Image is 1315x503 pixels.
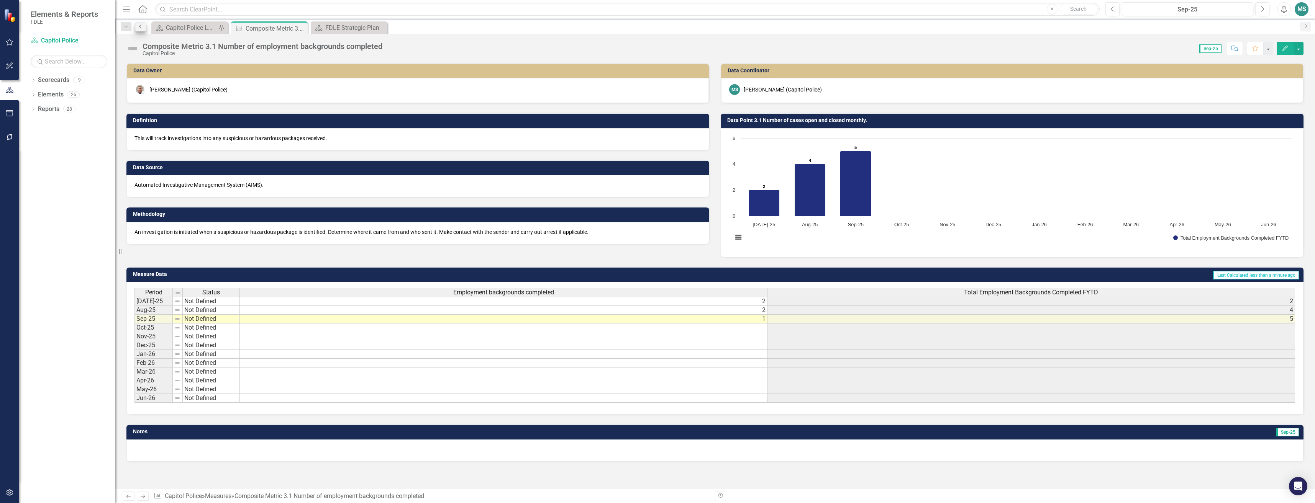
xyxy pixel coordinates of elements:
td: Not Defined [183,367,240,376]
span: Employment backgrounds completed [453,289,554,296]
div: FDLE Strategic Plan [325,23,385,33]
text: 4 [733,161,735,167]
text: Dec-25 [985,222,1001,227]
a: Elements [38,90,64,99]
button: Search [1059,4,1098,15]
img: 8DAGhfEEPCf229AAAAAElFTkSuQmCC [174,298,180,304]
img: 8DAGhfEEPCf229AAAAAElFTkSuQmCC [174,386,180,392]
h3: Data Source [133,165,705,170]
path: Aug-25, 4. Total Employment Backgrounds Completed FYTD. [795,164,826,216]
td: Not Defined [183,306,240,315]
h3: Data Point 3.1 Number of cases open and closed monthly. [727,118,1300,123]
text: May-26 [1215,222,1231,227]
td: Not Defined [183,323,240,332]
text: 2 [733,187,735,193]
h3: Data Coordinator [728,68,1299,73]
h3: Measure Data [133,271,462,277]
text: Feb-26 [1077,222,1093,227]
td: Not Defined [183,315,240,323]
a: Reports [38,105,59,114]
td: Aug-25 [134,306,173,315]
text: 0 [733,213,735,219]
td: Not Defined [183,394,240,403]
a: Capitol Police Landing [153,23,216,33]
td: Sep-25 [134,315,173,323]
img: 8DAGhfEEPCf229AAAAAElFTkSuQmCC [174,395,180,401]
td: Not Defined [183,332,240,341]
h3: Methodology [133,211,705,217]
text: [DATE]-25 [753,222,775,227]
text: Aug-25 [802,222,818,227]
div: [PERSON_NAME] (Capitol Police) [149,86,228,93]
div: Sep-25 [1125,5,1251,14]
td: Dec-25 [134,341,173,350]
td: Oct-25 [134,323,173,332]
td: Not Defined [183,350,240,359]
td: Not Defined [183,376,240,385]
img: 8DAGhfEEPCf229AAAAAElFTkSuQmCC [174,333,180,340]
a: Measures [205,492,231,500]
input: Search Below... [31,55,107,68]
img: 8DAGhfEEPCf229AAAAAElFTkSuQmCC [174,307,180,313]
div: [PERSON_NAME] (Capitol Police) [744,86,822,93]
td: 2 [767,297,1295,306]
td: 4 [767,306,1295,315]
div: 26 [67,91,80,98]
span: Period [145,289,162,296]
img: 8DAGhfEEPCf229AAAAAElFTkSuQmCC [174,351,180,357]
a: Scorecards [38,76,69,85]
text: 2 [763,184,765,189]
div: Composite Metric 3.1 Number of employment backgrounds completed [143,42,382,51]
span: Last Calculated less than a minute ago [1213,271,1299,279]
td: Jan-26 [134,350,173,359]
td: 1 [240,315,767,323]
td: Nov-25 [134,332,173,341]
a: Capitol Police [31,36,107,45]
td: Not Defined [183,359,240,367]
td: Feb-26 [134,359,173,367]
img: 8DAGhfEEPCf229AAAAAElFTkSuQmCC [174,325,180,331]
button: Show Total Employment Backgrounds Completed FYTD [1173,235,1289,241]
div: Chart. Highcharts interactive chart. [729,134,1295,249]
a: FDLE Strategic Plan [313,23,385,33]
span: Total Employment Backgrounds Completed FYTD [964,289,1098,296]
p: Automated Investigative Management System (AIMS). [134,181,701,189]
text: Nov-25 [940,222,955,227]
img: 8DAGhfEEPCf229AAAAAElFTkSuQmCC [174,360,180,366]
text: Jan-26 [1032,222,1047,227]
text: Mar-26 [1123,222,1139,227]
p: An investigation is initiated when a suspicious or hazardous package is identified. Determine whe... [134,228,701,236]
td: 2 [240,297,767,306]
button: View chart menu, Chart [733,232,744,243]
div: 28 [63,106,75,112]
div: Composite Metric 3.1 Number of employment backgrounds completed [234,492,424,500]
text: Jun-26 [1261,222,1276,227]
img: 8DAGhfEEPCf229AAAAAElFTkSuQmCC [174,377,180,384]
text: Sep-25 [848,222,864,227]
div: » » [154,492,709,501]
button: MS [1295,2,1308,16]
text: 6 [733,136,735,141]
h3: Data Owner [133,68,705,73]
img: 8DAGhfEEPCf229AAAAAElFTkSuQmCC [174,342,180,348]
span: Status [202,289,220,296]
img: ClearPoint Strategy [4,8,18,22]
path: Jul-25, 2. Total Employment Backgrounds Completed FYTD. [749,190,780,216]
img: 8DAGhfEEPCf229AAAAAElFTkSuQmCC [174,316,180,322]
img: Herbert Wester [135,84,146,95]
path: Sep-25, 5. Total Employment Backgrounds Completed FYTD. [840,151,871,216]
td: May-26 [134,385,173,394]
span: Sep-25 [1199,44,1222,53]
span: Sep-25 [1276,428,1299,436]
td: Not Defined [183,297,240,306]
img: 8DAGhfEEPCf229AAAAAElFTkSuQmCC [174,369,180,375]
input: Search ClearPoint... [155,3,1100,16]
a: Capitol Police [165,492,202,500]
img: 8DAGhfEEPCf229AAAAAElFTkSuQmCC [175,290,181,296]
text: 4 [809,158,812,163]
span: Search [1070,6,1087,12]
td: Not Defined [183,341,240,350]
td: [DATE]-25 [134,297,173,306]
button: Sep-25 [1122,2,1253,16]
